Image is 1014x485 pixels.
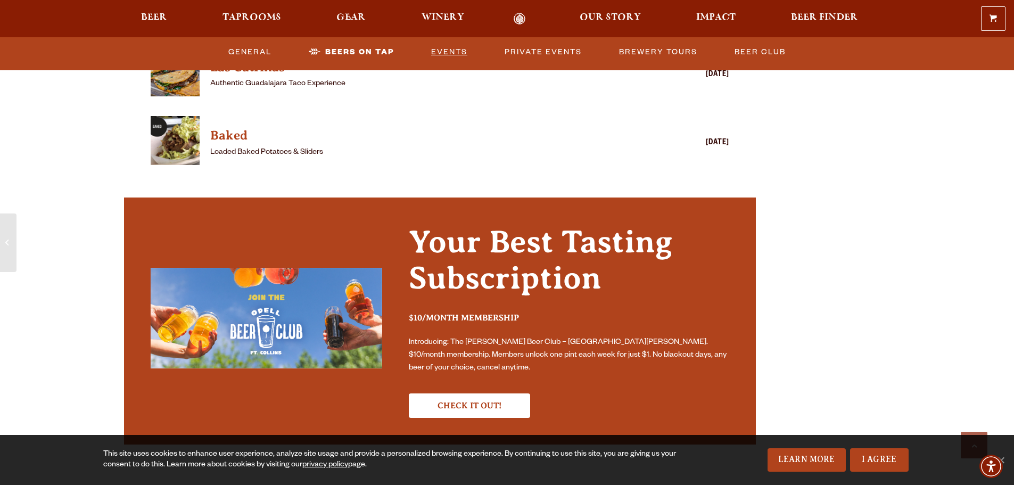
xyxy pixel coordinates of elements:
a: View Las Catrinas details (opens in a new window) [151,47,200,102]
span: Taprooms [222,13,281,22]
span: Winery [422,13,464,22]
span: Beer [141,13,167,22]
a: Our Story [573,13,648,25]
p: Introducing: The [PERSON_NAME] Beer Club – [GEOGRAPHIC_DATA][PERSON_NAME]. $10/month membership. ... [409,336,730,375]
span: Gear [336,13,366,22]
div: Accessibility Menu [979,455,1003,478]
h4: Baked [210,127,639,144]
a: View Baked details (opens in a new window) [151,116,200,171]
a: Private Events [500,40,586,64]
a: Taprooms [216,13,288,25]
h3: $10/month membership [409,313,730,332]
a: The Odell Beer Club (opens in a new window) [409,393,530,418]
a: Beer Finder [784,13,865,25]
span: Beer Finder [791,13,858,22]
a: privacy policy [302,461,348,470]
img: thumbnail food truck [151,116,200,165]
a: Beer [134,13,174,25]
a: View Baked details (opens in a new window) [210,125,639,146]
p: Loaded Baked Potatoes & Sliders [210,146,639,159]
img: Internal Promo Images [151,268,382,368]
a: Beer Club [730,40,790,64]
a: Events [427,40,472,64]
div: [DATE] [644,137,729,150]
span: Our Story [580,13,641,22]
a: Learn More [768,448,846,472]
a: General [224,40,276,64]
p: Authentic Guadalajara Taco Experience [210,78,639,91]
span: Impact [696,13,736,22]
img: thumbnail food truck [151,47,200,96]
a: Brewery Tours [615,40,702,64]
a: I Agree [850,448,909,472]
a: Beers on Tap [304,40,398,64]
div: [DATE] [644,69,729,81]
a: Winery [415,13,471,25]
a: Gear [329,13,373,25]
a: Impact [689,13,743,25]
a: Scroll to top [961,432,987,458]
div: This site uses cookies to enhance user experience, analyze site usage and provide a personalized ... [103,449,680,471]
h2: Your Best Tasting Subscription [409,224,730,307]
a: Odell Home [500,13,540,25]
